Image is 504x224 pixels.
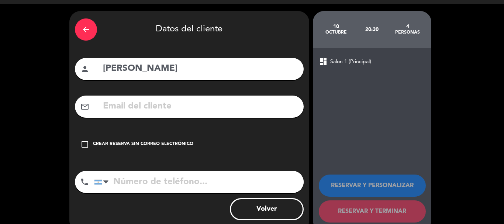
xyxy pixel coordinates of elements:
input: Nombre del cliente [102,61,298,76]
button: Volver [230,198,304,220]
i: arrow_back [82,25,90,34]
i: mail_outline [80,102,89,111]
i: check_box_outline_blank [80,140,89,149]
button: RESERVAR Y TERMINAR [319,200,426,223]
button: RESERVAR Y PERSONALIZAR [319,175,426,197]
span: Salon 1 (Principal) [330,58,371,66]
i: person [80,65,89,73]
input: Número de teléfono... [94,171,304,193]
input: Email del cliente [102,99,298,114]
div: 10 [318,24,354,30]
i: phone [80,178,89,186]
div: Argentina: +54 [94,171,111,193]
div: Datos del cliente [75,17,304,42]
div: 20:30 [354,17,390,42]
div: Crear reserva sin correo electrónico [93,141,193,148]
div: personas [390,30,425,35]
div: 4 [390,24,425,30]
div: octubre [318,30,354,35]
span: dashboard [319,57,328,66]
